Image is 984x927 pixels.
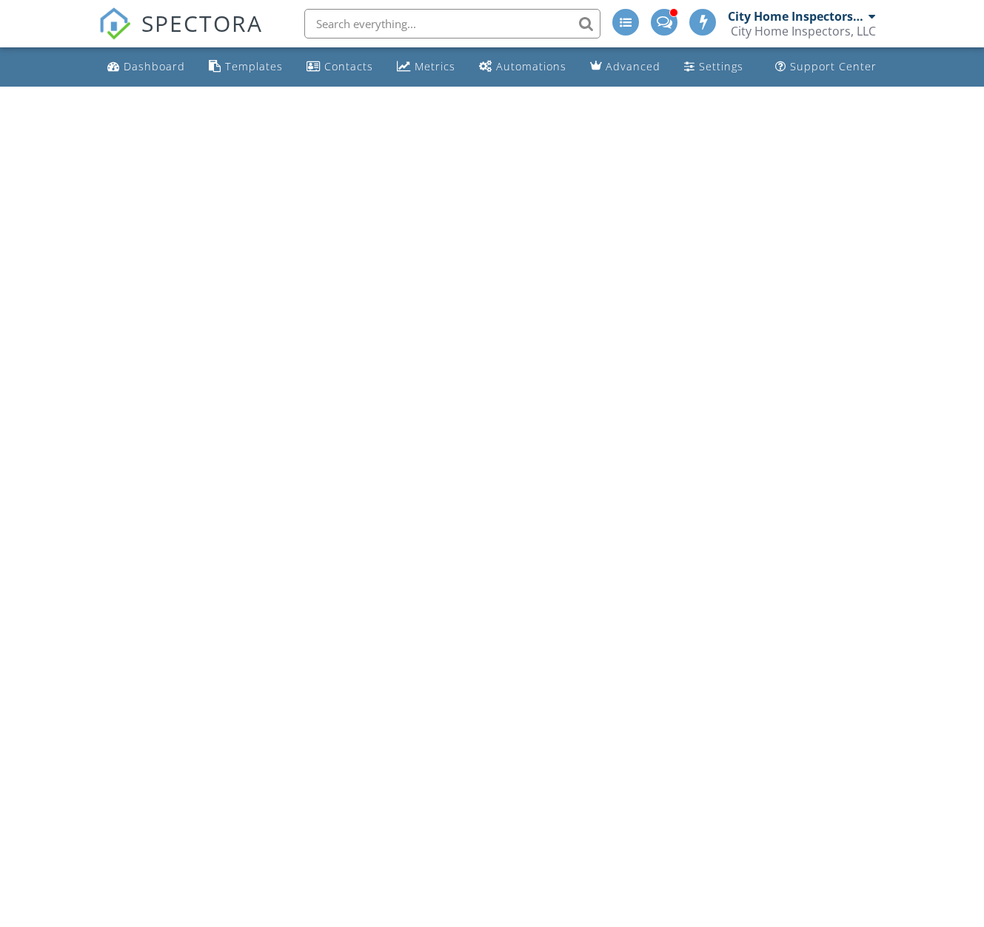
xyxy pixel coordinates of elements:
a: SPECTORA [98,20,263,51]
div: Metrics [415,59,455,73]
div: City Home Inspectors, LLC [731,24,876,39]
div: Contacts [324,59,373,73]
a: Contacts [301,53,379,81]
a: Templates [203,53,289,81]
a: Dashboard [101,53,191,81]
input: Search everything... [304,9,600,39]
div: Dashboard [124,59,185,73]
div: Support Center [790,59,877,73]
a: Settings [678,53,749,81]
a: Metrics [391,53,461,81]
a: Support Center [769,53,883,81]
a: Advanced [584,53,666,81]
div: Templates [225,59,283,73]
div: Advanced [606,59,660,73]
div: Settings [699,59,743,73]
div: City Home Inspectors by [PERSON_NAME] [728,9,865,24]
div: Automations [496,59,566,73]
span: SPECTORA [141,7,263,39]
img: The Best Home Inspection Software - Spectora [98,7,131,40]
a: Automations (Advanced) [473,53,572,81]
